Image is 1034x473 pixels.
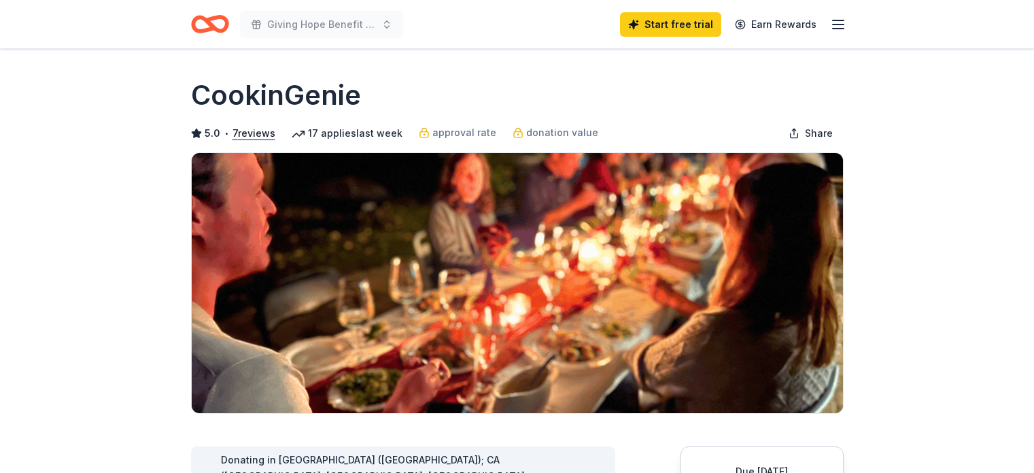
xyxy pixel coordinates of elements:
span: donation value [526,125,598,141]
span: 5.0 [205,125,220,142]
a: donation value [513,125,598,141]
div: 17 applies last week [292,125,402,142]
span: • [224,128,228,139]
h1: CookinGenie [191,76,361,114]
button: 7reviews [232,125,275,142]
button: Share [778,120,844,147]
img: Image for CookinGenie [192,153,843,413]
a: Earn Rewards [727,12,825,37]
span: Share [805,125,833,142]
a: Start free trial [620,12,721,37]
a: approval rate [419,125,496,141]
span: approval rate [432,125,496,141]
button: Giving Hope Benefit Dinner [240,11,403,38]
a: Home [191,8,229,40]
span: Giving Hope Benefit Dinner [267,16,376,33]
